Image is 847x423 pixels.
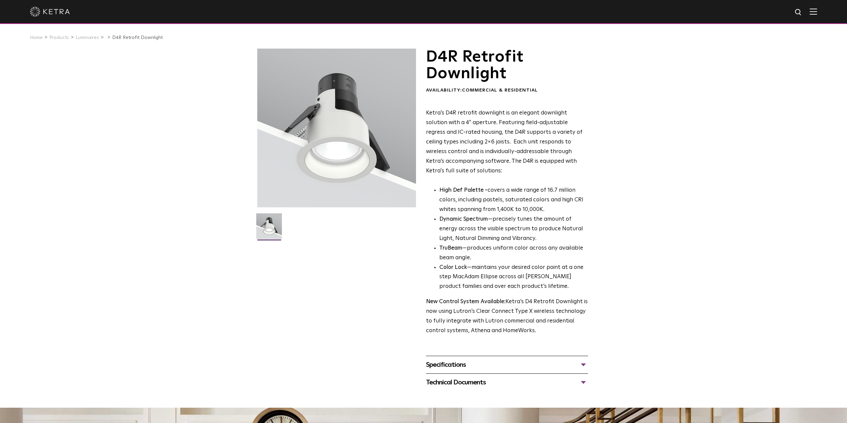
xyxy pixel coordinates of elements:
[439,244,588,263] li: —produces uniform color across any available beam angle.
[439,245,462,251] strong: TruBeam
[439,187,488,193] strong: High Def Palette -
[439,215,588,244] li: —precisely tunes the amount of energy across the visible spectrum to produce Natural Light, Natur...
[30,7,70,17] img: ketra-logo-2019-white
[794,8,803,17] img: search icon
[439,265,467,270] strong: Color Lock
[439,263,588,292] li: —maintains your desired color point at a one step MacAdam Ellipse across all [PERSON_NAME] produc...
[30,35,43,40] a: Home
[810,8,817,15] img: Hamburger%20Nav.svg
[426,359,588,370] div: Specifications
[426,299,506,305] strong: New Control System Available:
[76,35,99,40] a: Luminaires
[426,108,588,176] p: Ketra’s D4R retrofit downlight is an elegant downlight solution with a 4” aperture. Featuring fie...
[426,49,588,82] h1: D4R Retrofit Downlight
[112,35,163,40] a: D4R Retrofit Downlight
[462,88,538,93] span: Commercial & Residential
[426,297,588,336] p: Ketra’s D4 Retrofit Downlight is now using Lutron’s Clear Connect Type X wireless technology to f...
[49,35,69,40] a: Products
[439,216,488,222] strong: Dynamic Spectrum
[439,186,588,215] p: covers a wide range of 16.7 million colors, including pastels, saturated colors and high CRI whit...
[426,377,588,388] div: Technical Documents
[426,87,588,94] div: Availability:
[256,213,282,244] img: D4R Retrofit Downlight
